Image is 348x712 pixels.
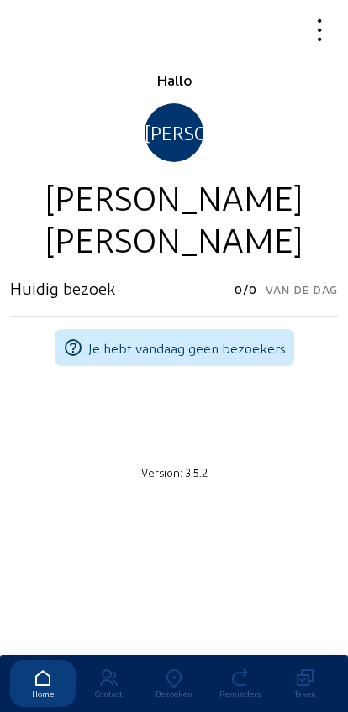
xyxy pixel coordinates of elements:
span: 0/0 [235,278,257,301]
div: Bezoeken [141,688,207,699]
div: Home [10,688,76,699]
a: Home [10,660,76,707]
mat-icon: help_outline [63,338,83,358]
div: [PERSON_NAME] [10,217,338,259]
div: Reminders [207,688,272,699]
a: Bezoeken [141,660,207,707]
span: Je hebt vandaag geen bezoekers [88,340,286,356]
small: Version: 3.5.2 [141,465,208,479]
div: Contact [76,688,141,699]
h3: Huidig bezoek [10,278,115,298]
span: Van de dag [266,278,338,301]
div: [PERSON_NAME] [10,175,338,217]
a: Contact [76,660,141,707]
div: [PERSON_NAME] [145,103,203,162]
div: Taken [272,688,338,699]
a: Reminders [207,660,272,707]
a: Taken [272,660,338,707]
div: Hallo [10,70,338,90]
